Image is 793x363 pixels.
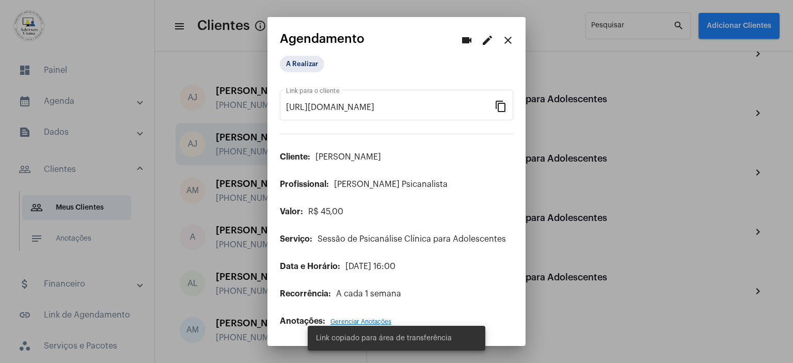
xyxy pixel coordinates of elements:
[502,34,514,46] mat-icon: close
[280,153,310,161] span: Cliente:
[481,34,494,46] mat-icon: edit
[280,235,312,243] span: Serviço:
[316,333,452,343] span: Link copiado para área de transferência
[280,208,303,216] span: Valor:
[280,56,324,72] mat-chip: A Realizar
[461,34,473,46] mat-icon: videocam
[315,153,381,161] span: [PERSON_NAME]
[280,317,325,325] span: Anotações:
[280,290,331,298] span: Recorrência:
[495,100,507,112] mat-icon: content_copy
[334,180,448,188] span: [PERSON_NAME] Psicanalista
[280,262,340,271] span: Data e Horário:
[318,235,506,243] span: Sessão de Psicanálise Clínica para Adolescentes
[280,180,329,188] span: Profissional:
[345,262,395,271] span: [DATE] 16:00
[308,208,343,216] span: R$ 45,00
[286,103,495,112] input: Link
[336,290,401,298] span: A cada 1 semana
[280,32,364,45] span: Agendamento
